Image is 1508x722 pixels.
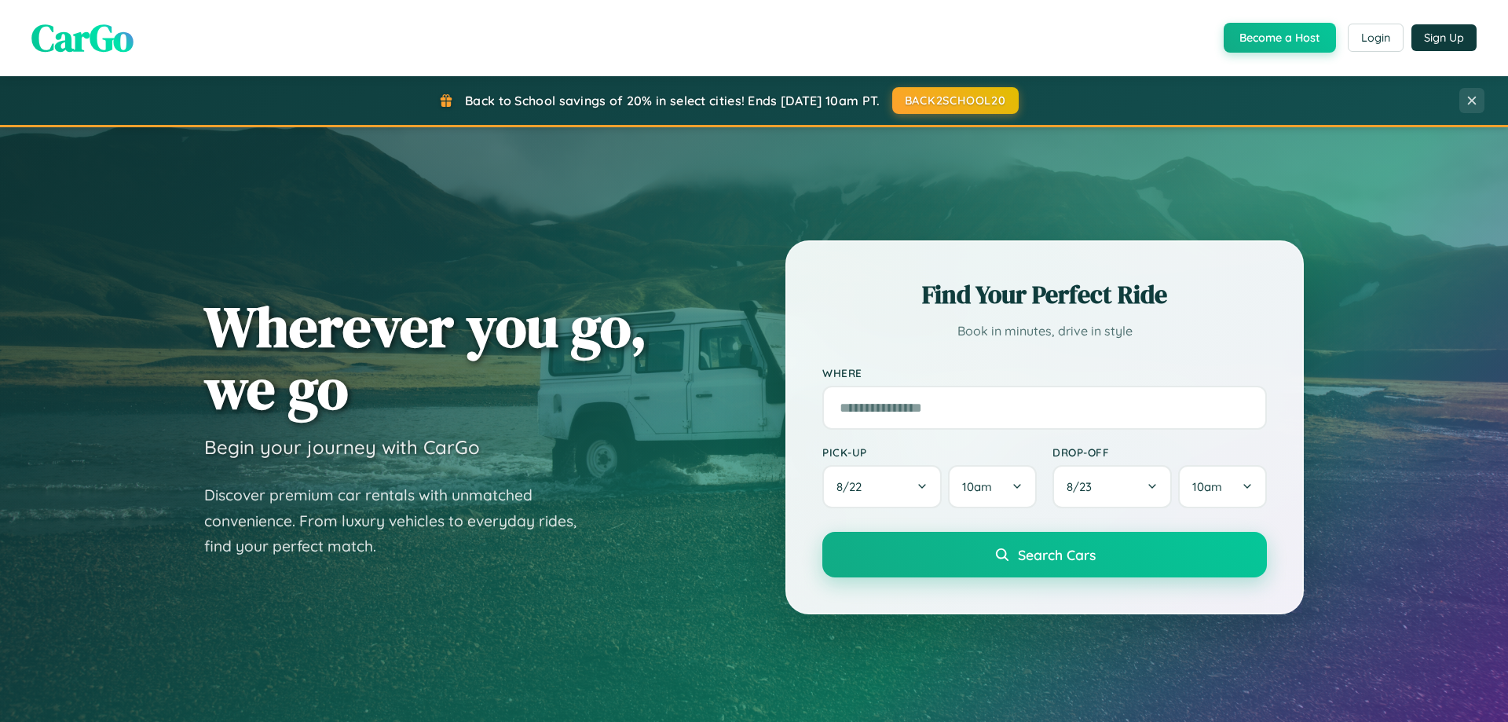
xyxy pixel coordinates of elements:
button: 8/22 [822,465,942,508]
span: Back to School savings of 20% in select cities! Ends [DATE] 10am PT. [465,93,880,108]
button: Login [1348,24,1404,52]
button: Search Cars [822,532,1267,577]
p: Discover premium car rentals with unmatched convenience. From luxury vehicles to everyday rides, ... [204,482,597,559]
button: 8/23 [1052,465,1172,508]
button: Become a Host [1224,23,1336,53]
label: Pick-up [822,445,1037,459]
h1: Wherever you go, we go [204,295,647,420]
span: Search Cars [1018,546,1096,563]
span: 8 / 22 [836,479,869,494]
button: 10am [1178,465,1267,508]
span: CarGo [31,12,134,64]
span: 8 / 23 [1067,479,1100,494]
button: 10am [948,465,1037,508]
p: Book in minutes, drive in style [822,320,1267,343]
button: Sign Up [1411,24,1477,51]
button: BACK2SCHOOL20 [892,87,1019,114]
span: 10am [962,479,992,494]
label: Drop-off [1052,445,1267,459]
span: 10am [1192,479,1222,494]
label: Where [822,366,1267,379]
h2: Find Your Perfect Ride [822,277,1267,312]
h3: Begin your journey with CarGo [204,435,480,459]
